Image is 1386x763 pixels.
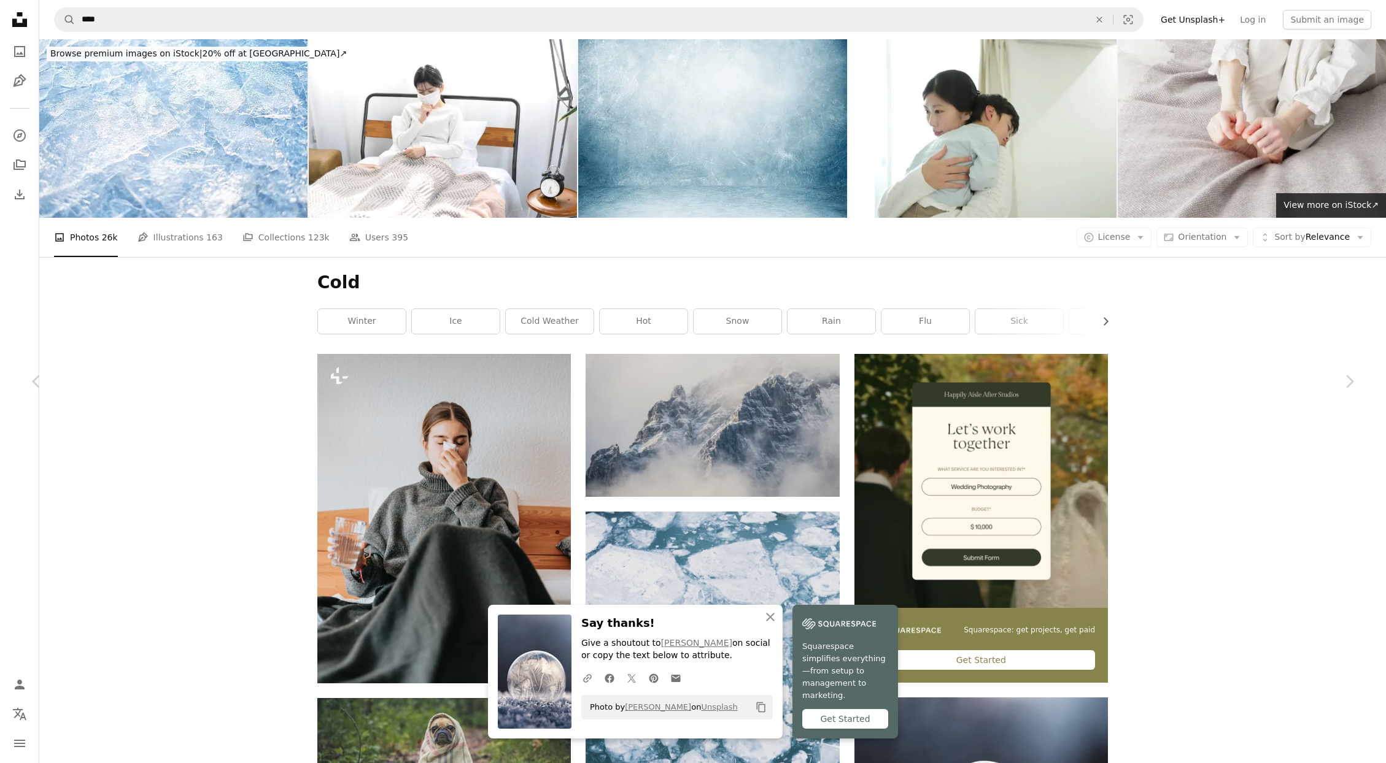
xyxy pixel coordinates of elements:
[854,354,1108,683] a: Squarespace: get projects, get paidGet Started
[600,309,687,334] a: hot
[39,39,308,218] img: Frozen water surface background
[1077,228,1152,247] button: License
[317,354,571,683] img: a woman sitting on a bed with a blanket covering her face
[1274,232,1305,242] span: Sort by
[701,702,737,711] a: Unsplash
[598,665,621,690] a: Share on Facebook
[694,309,781,334] a: snow
[1098,232,1131,242] span: License
[206,231,223,244] span: 163
[867,625,941,636] img: file-1747939142011-51e5cc87e3c9
[309,39,577,218] img: Asian young woman wearing a mask and coughing on the bed
[392,231,408,244] span: 395
[643,665,665,690] a: Share on Pinterest
[802,615,876,633] img: file-1747939142011-51e5cc87e3c9
[1153,10,1233,29] a: Get Unsplash+
[1094,309,1108,334] button: scroll list to the right
[1178,232,1226,242] span: Orientation
[854,354,1108,607] img: file-1747939393036-2c53a76c450aimage
[318,309,406,334] a: winter
[50,48,202,58] span: Browse premium images on iStock |
[621,665,643,690] a: Share on Twitter
[317,272,1108,294] h1: Cold
[7,153,32,177] a: Collections
[137,218,223,257] a: Illustrations 163
[1283,10,1371,29] button: Submit an image
[1274,231,1350,243] span: Relevance
[751,697,772,718] button: Copy to clipboard
[55,8,75,31] button: Search Unsplash
[7,672,32,697] a: Log in / Sign up
[1118,39,1386,218] img: A woman rubbing her cold feet
[578,39,846,218] img: frozen snow room
[50,48,347,58] span: 20% off at [GEOGRAPHIC_DATA] ↗
[1283,200,1379,210] span: View more on iStock ↗
[586,420,839,431] a: mountain with fogs
[802,640,888,702] span: Squarespace simplifies everything—from setup to management to marketing.
[308,231,330,244] span: 123k
[1312,323,1386,440] a: Next
[788,309,875,334] a: rain
[7,702,32,726] button: Language
[506,309,594,334] a: cold weather
[1253,228,1371,247] button: Sort byRelevance
[317,513,571,524] a: a woman sitting on a bed with a blanket covering her face
[661,638,732,648] a: [PERSON_NAME]
[802,709,888,729] div: Get Started
[7,39,32,64] a: Photos
[581,615,773,632] h3: Say thanks!
[7,731,32,756] button: Menu
[1233,10,1273,29] a: Log in
[349,218,408,257] a: Users 395
[881,309,969,334] a: flu
[665,665,687,690] a: Share over email
[54,7,1144,32] form: Find visuals sitewide
[412,309,500,334] a: ice
[581,637,773,662] p: Give a shoutout to on social or copy the text below to attribute.
[1276,193,1386,218] a: View more on iStock↗
[7,123,32,148] a: Explore
[1156,228,1248,247] button: Orientation
[1069,309,1157,334] a: freezing
[867,650,1095,670] div: Get Started
[625,702,691,711] a: [PERSON_NAME]
[848,39,1117,218] img: Mother taking care of her sick boy
[975,309,1063,334] a: sick
[964,625,1095,635] span: Squarespace: get projects, get paid
[39,39,358,69] a: Browse premium images on iStock|20% off at [GEOGRAPHIC_DATA]↗
[586,354,839,496] img: mountain with fogs
[7,69,32,93] a: Illustrations
[792,605,898,738] a: Squarespace simplifies everything—from setup to management to marketing.Get Started
[1113,8,1143,31] button: Visual search
[7,182,32,207] a: Download History
[242,218,330,257] a: Collections 123k
[1086,8,1113,31] button: Clear
[584,697,738,717] span: Photo by on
